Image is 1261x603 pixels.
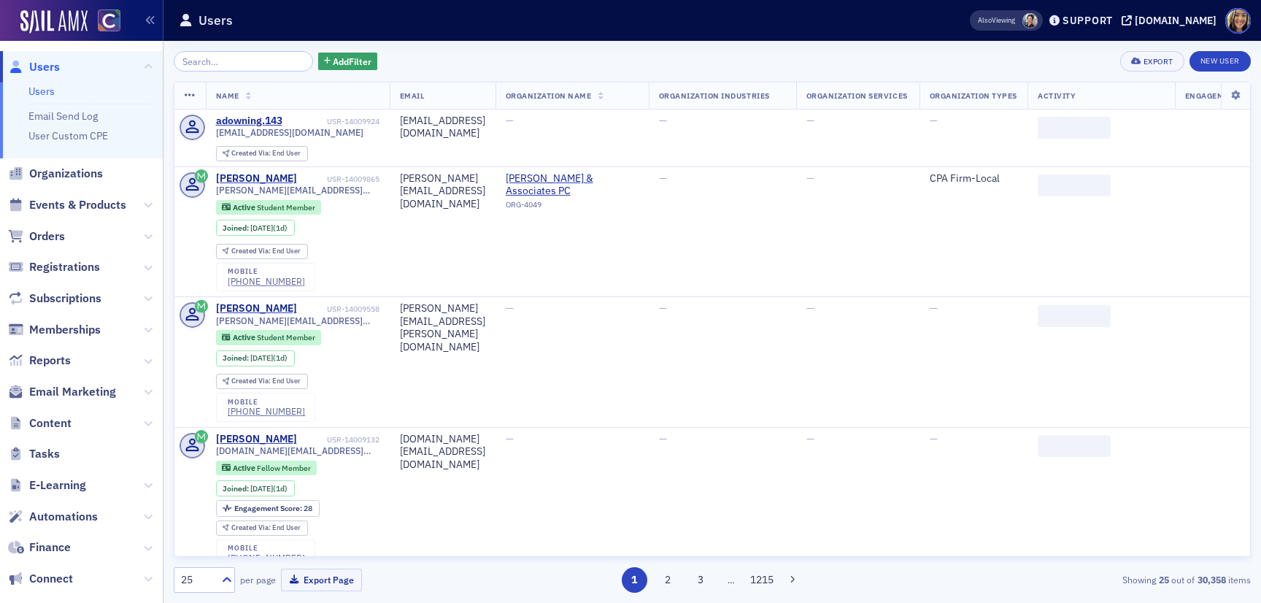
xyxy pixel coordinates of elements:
div: Joined: 2025-08-26 00:00:00 [216,480,295,496]
span: Organization Services [806,91,908,101]
div: Showing out of items [902,573,1251,586]
label: per page [240,573,276,586]
div: Created Via: End User [216,146,308,161]
span: ‌ [1038,174,1111,196]
a: Orders [8,228,65,245]
span: Active [233,332,257,342]
a: Tasks [8,446,60,462]
span: Cahill & Associates PC [506,172,639,198]
a: [PERSON_NAME] [216,302,297,315]
div: USR-14009132 [299,435,379,445]
span: — [806,432,814,445]
img: SailAMX [20,10,88,34]
span: Finance [29,539,71,556]
span: — [506,114,514,127]
button: 1 [622,567,647,593]
span: [EMAIL_ADDRESS][DOMAIN_NAME] [216,127,363,138]
div: End User [231,150,301,158]
a: Email Send Log [28,110,98,123]
strong: 30,358 [1195,573,1228,586]
a: Active Student Member [222,202,315,212]
div: Active: Active: Student Member [216,330,322,345]
a: Memberships [8,322,101,338]
div: (1d) [250,223,288,233]
div: Support [1063,14,1113,27]
div: adowning.143 [216,115,282,128]
a: User Custom CPE [28,129,108,142]
div: [EMAIL_ADDRESS][DOMAIN_NAME] [400,115,485,140]
span: Active [233,202,257,212]
button: 3 [688,567,714,593]
span: Automations [29,509,98,525]
span: ‌ [1038,435,1111,457]
a: Subscriptions [8,291,101,307]
a: Users [8,59,60,75]
a: [PHONE_NUMBER] [228,406,305,417]
span: Email Marketing [29,384,116,400]
div: Joined: 2025-08-26 00:00:00 [216,220,295,236]
span: — [659,172,667,185]
span: Pamela Galey-Coleman [1022,13,1038,28]
div: Active: Active: Fellow Member [216,461,317,475]
span: Add Filter [333,55,371,68]
a: Users [28,85,55,98]
div: Created Via: End User [216,244,308,259]
span: — [930,114,938,127]
div: [PERSON_NAME][EMAIL_ADDRESS][DOMAIN_NAME] [400,172,485,211]
span: Subscriptions [29,291,101,307]
span: — [930,432,938,445]
span: Organization Industries [659,91,770,101]
span: Created Via : [231,376,272,385]
a: [PERSON_NAME] [216,172,297,185]
span: Tasks [29,446,60,462]
span: — [659,114,667,127]
div: ORG-4049 [506,200,639,215]
a: Reports [8,353,71,369]
span: — [659,301,667,315]
img: SailAMX [98,9,120,32]
a: Active Fellow Member [222,463,310,472]
span: Active [233,463,257,473]
span: Organizations [29,166,103,182]
span: ‌ [1038,305,1111,327]
span: [DATE] [250,223,273,233]
span: Events & Products [29,197,126,213]
button: AddFilter [318,53,378,71]
span: [PERSON_NAME][EMAIL_ADDRESS][PERSON_NAME][DOMAIN_NAME] [216,315,379,326]
div: [DOMAIN_NAME] [1135,14,1216,27]
div: Also [978,15,992,25]
div: [PERSON_NAME][EMAIL_ADDRESS][PERSON_NAME][DOMAIN_NAME] [400,302,485,353]
span: Joined : [223,353,250,363]
span: … [721,573,741,586]
a: [PHONE_NUMBER] [228,276,305,287]
a: Automations [8,509,98,525]
span: E-Learning [29,477,86,493]
span: Organization Name [506,91,592,101]
span: Email [400,91,425,101]
div: End User [231,377,301,385]
span: ‌ [1038,117,1111,139]
span: Name [216,91,239,101]
div: [PERSON_NAME] [216,433,297,446]
span: Reports [29,353,71,369]
button: Export Page [281,569,362,591]
a: E-Learning [8,477,86,493]
a: Registrations [8,259,100,275]
div: End User [231,247,301,256]
button: 2 [655,567,680,593]
div: 25 [181,572,213,588]
div: USR-14009865 [299,174,379,184]
input: Search… [174,51,313,72]
a: View Homepage [88,9,120,34]
span: — [930,301,938,315]
h1: Users [198,12,233,29]
span: Content [29,415,72,431]
span: Engagement Score : [234,503,304,513]
span: — [806,114,814,127]
span: — [506,432,514,445]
